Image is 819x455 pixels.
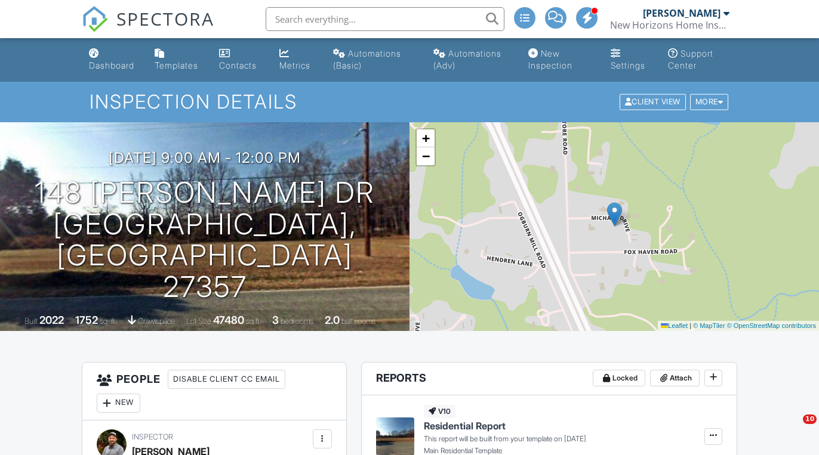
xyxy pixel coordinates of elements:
a: Settings [606,43,653,77]
input: Search everything... [266,7,504,31]
span: bedrooms [281,317,313,326]
div: Dashboard [89,60,134,70]
div: 3 [272,314,279,326]
a: Automations (Basic) [328,43,419,77]
div: 2.0 [325,314,340,326]
div: Templates [155,60,198,70]
span: SPECTORA [116,6,214,31]
span: Lot Size [186,317,211,326]
a: Contacts [214,43,265,77]
div: Automations (Adv) [433,48,501,70]
h3: [DATE] 9:00 am - 12:00 pm [109,150,301,166]
span: sq. ft. [100,317,116,326]
div: Contacts [219,60,257,70]
div: 2022 [39,314,64,326]
div: [PERSON_NAME] [643,7,721,19]
a: Dashboard [84,43,140,77]
a: SPECTORA [82,16,214,41]
span: | [689,322,691,329]
span: − [422,148,430,163]
div: Support Center [668,48,713,70]
span: 10 [803,414,817,424]
span: sq.ft. [246,317,261,326]
a: New Inspection [524,43,597,77]
a: Templates [150,43,205,77]
div: Settings [611,60,645,70]
h3: People [82,363,346,420]
img: The Best Home Inspection Software - Spectora [82,6,108,32]
span: Built [24,317,38,326]
div: 47480 [213,314,244,326]
h1: Inspection Details [90,91,729,112]
div: Client View [620,94,686,110]
span: Inspector [132,432,173,441]
div: New Inspection [528,48,572,70]
a: Client View [618,97,689,106]
span: + [422,131,430,146]
a: Support Center [663,43,735,77]
div: More [690,94,729,110]
div: Metrics [279,60,310,70]
a: © MapTiler [693,322,725,329]
a: © OpenStreetMap contributors [727,322,816,329]
iframe: Intercom live chat [778,414,807,443]
a: Zoom out [417,147,435,165]
div: New [97,394,140,413]
div: Automations (Basic) [333,48,401,70]
span: crawlspace [138,317,175,326]
a: Zoom in [417,129,435,147]
div: New Horizons Home Inspections [610,19,729,31]
h1: 148 [PERSON_NAME] Dr [GEOGRAPHIC_DATA], [GEOGRAPHIC_DATA] 27357 [19,177,390,303]
img: Marker [607,202,622,227]
div: Disable Client CC Email [168,370,285,389]
a: Leaflet [661,322,688,329]
span: bathrooms [341,317,375,326]
a: Automations (Advanced) [429,43,514,77]
a: Metrics [275,43,319,77]
div: 1752 [75,314,98,326]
